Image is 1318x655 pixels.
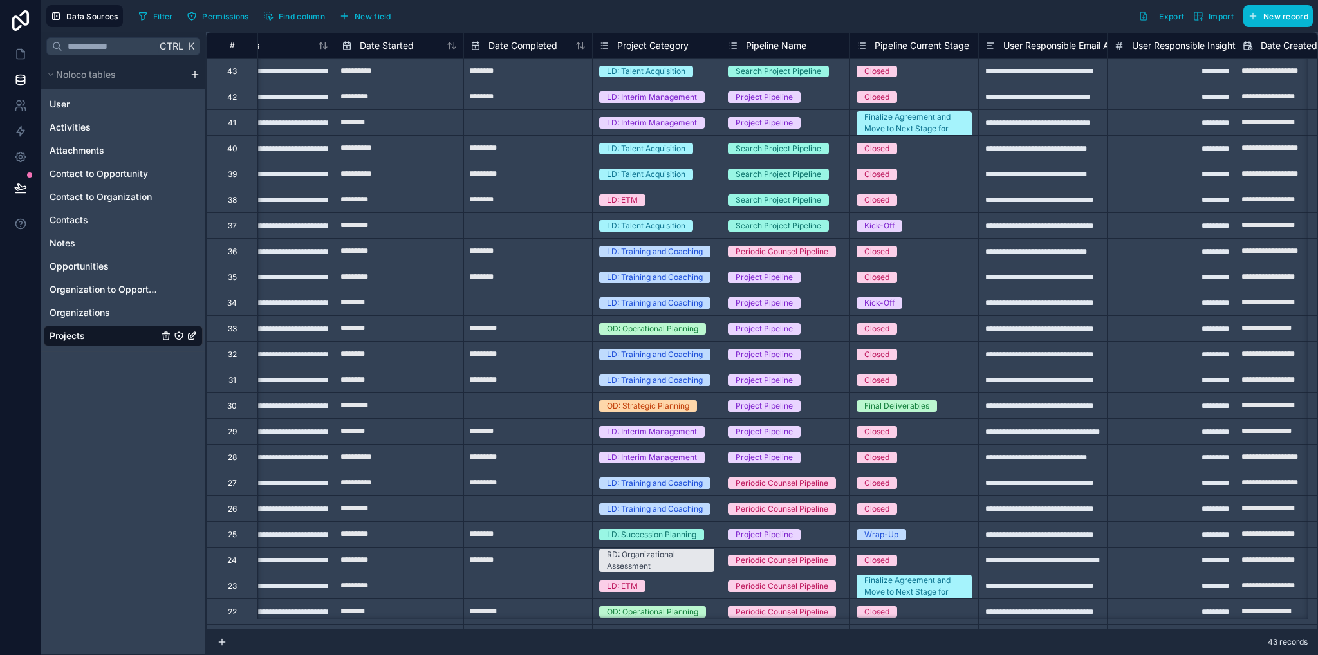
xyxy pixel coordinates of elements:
div: Periodic Counsel Pipeline [736,477,828,489]
button: Filter [133,6,178,26]
span: Date Created [1261,39,1317,52]
a: New record [1238,5,1313,27]
div: Project Pipeline [736,117,793,129]
div: LD: Interim Management [607,426,697,438]
div: Periodic Counsel Pipeline [736,606,828,618]
div: Search Project Pipeline [736,143,821,154]
div: Kick-Off [864,297,895,309]
div: OD: Operational Planning [607,606,698,618]
button: New field [335,6,396,26]
div: 43 [227,66,237,77]
div: 30 [227,401,237,411]
span: Date Completed [488,39,557,52]
div: Closed [864,246,889,257]
span: Ctrl [158,38,185,54]
div: # [216,41,248,50]
div: OD: Strategic Planning [607,400,689,412]
span: User Responsible Email Address [1003,39,1138,52]
span: Filter [153,12,173,21]
div: 41 [228,118,236,128]
div: 36 [228,246,237,257]
div: Closed [864,194,889,206]
div: LD: Training and Coaching [607,477,703,489]
span: Find column [279,12,325,21]
span: K [187,42,196,51]
span: Pipeline Current Stage [875,39,969,52]
div: 40 [227,143,237,154]
div: Project Pipeline [736,349,793,360]
div: 27 [228,478,237,488]
span: Data Sources [66,12,118,21]
div: 31 [228,375,236,385]
button: Import [1189,5,1238,27]
div: 37 [228,221,237,231]
div: LD: Training and Coaching [607,349,703,360]
div: Periodic Counsel Pipeline [736,580,828,592]
div: 24 [227,555,237,566]
div: 33 [228,324,237,334]
span: Import [1209,12,1234,21]
div: LD: Interim Management [607,91,697,103]
button: Find column [259,6,329,26]
div: LD: Training and Coaching [607,272,703,283]
div: 38 [228,195,237,205]
button: Permissions [182,6,253,26]
div: 26 [228,504,237,514]
a: Permissions [182,6,258,26]
div: Closed [864,452,889,463]
div: 25 [228,530,237,540]
div: Periodic Counsel Pipeline [736,555,828,566]
span: Export [1159,12,1184,21]
div: LD: Talent Acquisition [607,169,685,180]
div: 34 [227,298,237,308]
div: 22 [228,607,237,617]
div: LD: Succession Planning [607,529,696,540]
div: Closed [864,143,889,154]
div: Periodic Counsel Pipeline [736,246,828,257]
div: LD: Interim Management [607,452,697,463]
div: Project Pipeline [736,297,793,309]
button: New record [1243,5,1313,27]
div: 32 [228,349,237,360]
div: LD: ETM [607,194,638,206]
div: Closed [864,606,889,618]
div: Search Project Pipeline [736,169,821,180]
div: Project Pipeline [736,91,793,103]
span: User Responsible Insightly Id [1132,39,1254,52]
div: Search Project Pipeline [736,194,821,206]
div: 39 [228,169,237,180]
div: Closed [864,503,889,515]
div: Project Pipeline [736,400,793,412]
div: Closed [864,323,889,335]
div: Project Pipeline [736,452,793,463]
div: 23 [228,581,237,591]
div: Final Deliverables [864,400,929,412]
div: Project Pipeline [736,272,793,283]
div: Project Pipeline [736,323,793,335]
div: Closed [864,374,889,386]
div: Closed [864,555,889,566]
div: 28 [228,452,237,463]
div: Wrap-Up [864,529,898,540]
div: Closed [864,91,889,103]
div: Closed [864,169,889,180]
div: 35 [228,272,237,282]
button: Export [1134,5,1189,27]
div: Project Pipeline [736,426,793,438]
div: LD: Training and Coaching [607,503,703,515]
div: Project Pipeline [736,529,793,540]
div: Closed [864,477,889,489]
div: Closed [864,272,889,283]
span: Project Category [617,39,689,52]
div: LD: Talent Acquisition [607,66,685,77]
div: 29 [228,427,237,437]
span: New record [1263,12,1308,21]
div: Closed [864,349,889,360]
button: Data Sources [46,5,123,27]
div: Project Pipeline [736,374,793,386]
div: Closed [864,426,889,438]
div: 42 [227,92,237,102]
div: Kick-Off [864,220,895,232]
div: OD: Operational Planning [607,323,698,335]
div: RD: Organizational Assessment [607,549,707,572]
